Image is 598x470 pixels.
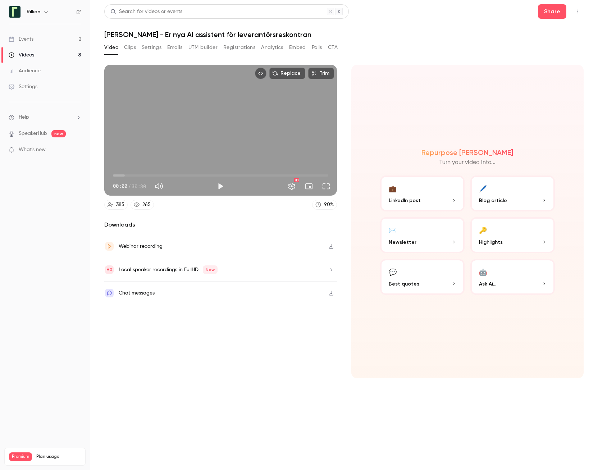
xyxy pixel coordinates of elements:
[312,42,322,53] button: Polls
[9,452,32,461] span: Premium
[470,175,555,211] button: 🖊️Blog article
[389,238,416,246] span: Newsletter
[308,68,334,79] button: Trim
[9,51,34,59] div: Videos
[479,238,503,246] span: Highlights
[113,182,146,190] div: 00:00
[9,36,33,43] div: Events
[131,200,154,210] a: 265
[389,183,397,194] div: 💼
[128,182,131,190] span: /
[119,265,218,274] div: Local speaker recordings in FullHD
[203,265,218,274] span: New
[470,217,555,253] button: 🔑Highlights
[538,4,566,19] button: Share
[328,42,338,53] button: CTA
[572,6,584,17] button: Top Bar Actions
[269,68,305,79] button: Replace
[284,179,299,193] button: Settings
[110,8,182,15] div: Search for videos or events
[261,42,283,53] button: Analytics
[389,266,397,277] div: 💬
[389,197,421,204] span: LinkedIn post
[152,179,166,193] button: Mute
[36,454,81,460] span: Plan usage
[9,114,81,121] li: help-dropdown-opener
[439,158,496,167] p: Turn your video into...
[113,182,127,190] span: 00:00
[142,201,151,209] div: 265
[289,42,306,53] button: Embed
[302,179,316,193] button: Turn on miniplayer
[324,201,334,209] div: 90 %
[9,6,20,18] img: Rillion
[9,83,37,90] div: Settings
[9,67,41,74] div: Audience
[27,8,40,15] h6: Rillion
[19,146,46,154] span: What's new
[19,130,47,137] a: SpeakerHub
[470,259,555,295] button: 🤖Ask Ai...
[312,200,337,210] a: 90%
[223,42,255,53] button: Registrations
[380,217,465,253] button: ✉️Newsletter
[142,42,161,53] button: Settings
[132,182,146,190] span: 30:30
[119,242,163,251] div: Webinar recording
[479,197,507,204] span: Blog article
[188,42,218,53] button: UTM builder
[479,280,496,288] span: Ask Ai...
[479,183,487,194] div: 🖊️
[104,42,118,53] button: Video
[19,114,29,121] span: Help
[389,224,397,236] div: ✉️
[104,200,128,210] a: 385
[380,259,465,295] button: 💬Best quotes
[51,130,66,137] span: new
[421,148,513,157] h2: Repurpose [PERSON_NAME]
[104,220,337,229] h2: Downloads
[116,201,124,209] div: 385
[319,179,333,193] button: Full screen
[479,224,487,236] div: 🔑
[294,178,299,182] div: HD
[167,42,182,53] button: Emails
[119,289,155,297] div: Chat messages
[479,266,487,277] div: 🤖
[124,42,136,53] button: Clips
[389,280,419,288] span: Best quotes
[380,175,465,211] button: 💼LinkedIn post
[104,30,584,39] h1: [PERSON_NAME] - Er nya AI assistent för leverantörsreskontran
[255,68,266,79] button: Embed video
[213,179,228,193] button: Play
